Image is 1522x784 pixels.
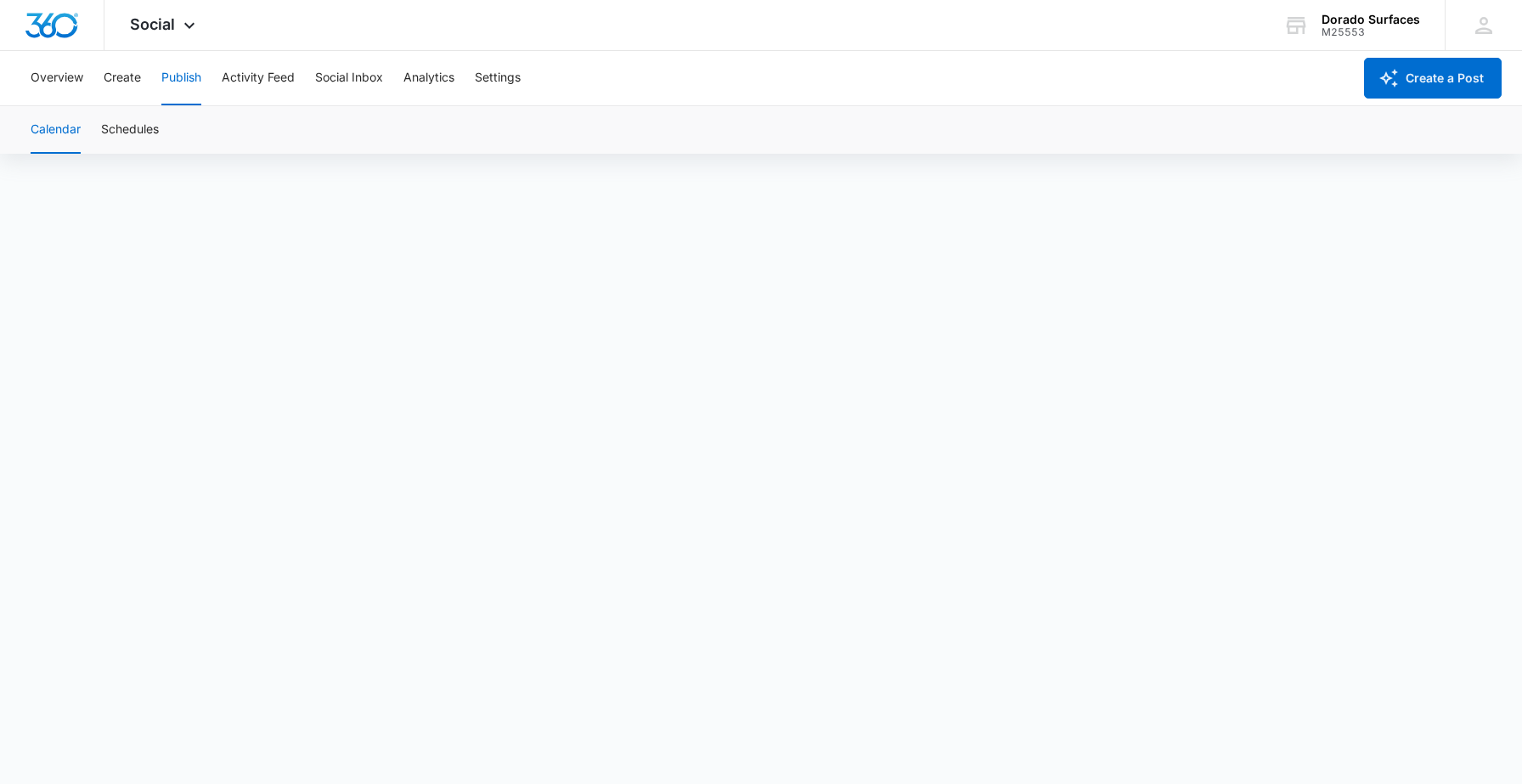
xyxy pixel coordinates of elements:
div: account name [1322,13,1420,26]
button: Activity Feed [222,51,295,105]
button: Create a Post [1364,58,1502,99]
button: Schedules [101,106,159,154]
span: Social [130,15,175,33]
div: account id [1322,26,1420,38]
button: Overview [31,51,83,105]
button: Calendar [31,106,81,154]
button: Settings [475,51,521,105]
button: Publish [161,51,201,105]
button: Create [104,51,141,105]
button: Analytics [403,51,454,105]
button: Social Inbox [315,51,383,105]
